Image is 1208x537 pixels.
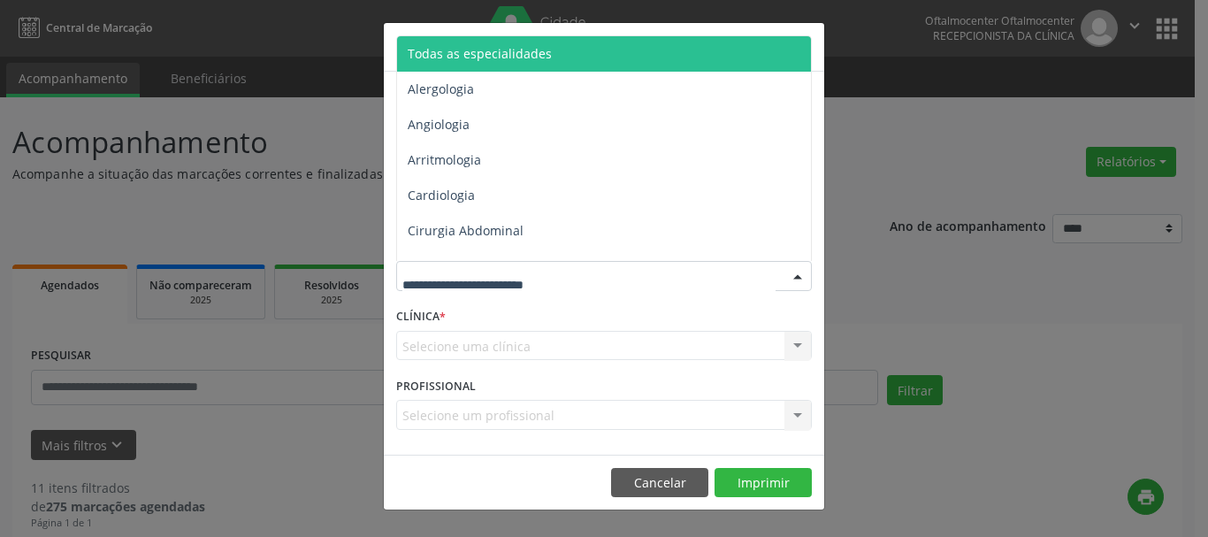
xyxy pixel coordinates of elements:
span: Todas as especialidades [408,45,552,62]
label: PROFISSIONAL [396,372,476,400]
h5: Relatório de agendamentos [396,35,599,58]
span: Cardiologia [408,187,475,203]
label: CLÍNICA [396,303,446,331]
button: Cancelar [611,468,708,498]
span: Cirurgia Bariatrica [408,257,516,274]
span: Arritmologia [408,151,481,168]
span: Angiologia [408,116,470,133]
button: Imprimir [715,468,812,498]
span: Cirurgia Abdominal [408,222,524,239]
span: Alergologia [408,81,474,97]
button: Close [789,23,824,66]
